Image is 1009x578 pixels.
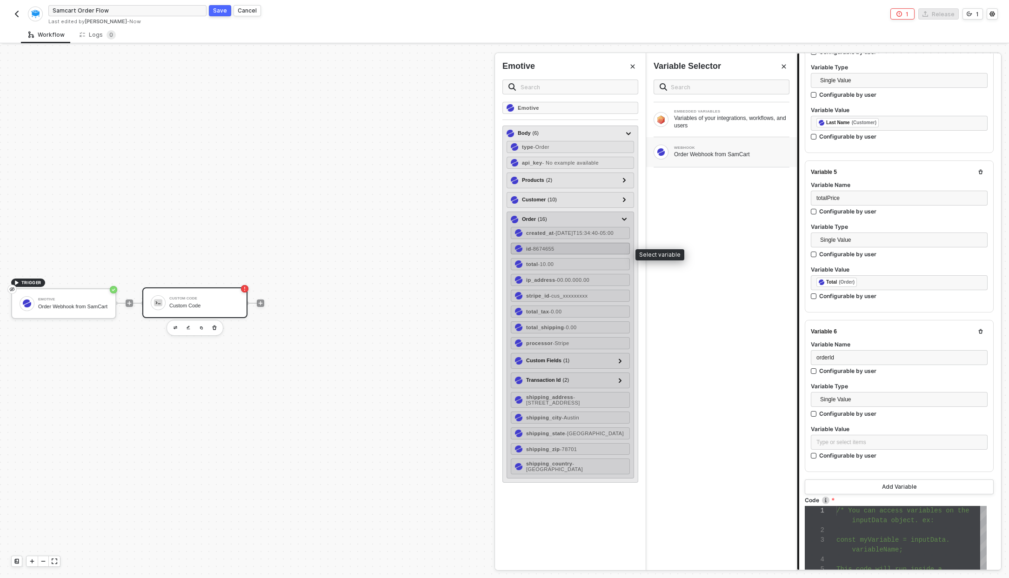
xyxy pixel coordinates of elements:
[811,425,988,433] label: Variable Value
[674,146,789,150] div: WEBHOOK
[28,31,65,39] div: Workflow
[502,60,535,72] div: Emotive
[819,452,876,459] div: Configurable by user
[526,293,549,299] strong: stripe_id
[515,324,522,331] img: total_shipping
[531,246,555,252] span: - 8674655
[820,73,982,87] span: Single Value
[526,230,554,236] strong: created_at
[820,233,982,247] span: Single Value
[526,415,562,420] strong: shipping_city
[836,507,969,514] span: /* You can access variables on the
[553,340,569,346] span: - Stripe
[805,496,994,504] label: Code
[989,11,995,17] span: icon-settings
[107,30,116,40] sup: 0
[515,260,522,268] img: total
[811,168,837,176] div: Variable 5
[515,308,522,315] img: total_tax
[29,558,35,564] span: icon-play
[515,414,522,421] img: shipping_city
[563,376,569,384] span: ( 2 )
[515,229,522,237] img: created_at
[538,261,554,267] span: - 10.00
[238,7,257,14] div: Cancel
[549,309,561,314] span: - 0.00
[816,195,840,201] span: totalPrice
[48,18,504,25] div: Last edited by - Now
[511,216,518,223] img: order
[819,410,876,418] div: Configurable by user
[805,525,824,535] div: 2
[852,546,903,553] span: variableName;
[80,30,116,40] div: Logs
[521,82,632,92] input: Search
[819,292,876,300] div: Configurable by user
[805,565,824,574] div: 5
[805,535,824,545] div: 3
[811,328,837,336] div: Variable 6
[508,83,516,91] img: search
[515,245,522,252] img: id
[518,129,539,137] div: Body
[526,394,580,405] span: - [STREET_ADDRESS]
[515,357,522,365] img: custom_fields
[819,367,876,375] div: Configurable by user
[515,276,522,284] img: ip_address
[826,278,837,286] div: Total
[836,536,950,544] span: const myVariable = inputData.
[542,160,599,166] span: - No example available
[522,196,557,204] div: Customer
[819,207,876,215] div: Configurable by user
[657,115,665,124] img: Block
[40,558,46,564] span: icon-minus
[11,8,22,20] button: back
[805,479,994,494] button: Add Variable
[811,63,988,71] label: Variable Type
[882,483,917,491] div: Add Variable
[635,249,684,260] div: Select variable
[627,61,638,72] button: Close
[533,144,549,150] span: - Order
[533,129,539,137] span: ( 6 )
[811,340,988,348] label: Variable Name
[819,250,876,258] div: Configurable by user
[526,461,572,466] strong: shipping_country
[522,144,533,150] strong: type
[805,555,824,565] div: 4
[515,463,522,471] img: shipping_country
[819,120,824,126] img: fieldIcon
[565,431,624,436] span: - [GEOGRAPHIC_DATA]
[805,506,824,516] div: 1
[213,7,227,14] div: Save
[906,10,909,18] div: 1
[657,148,665,156] img: Block
[548,196,557,204] span: ( 10 )
[511,143,518,151] img: type
[538,215,547,223] span: ( 16 )
[515,339,522,347] img: processor
[826,119,850,127] div: Last Name
[209,5,231,16] button: Save
[671,82,783,92] input: Search
[526,246,531,252] strong: id
[816,354,834,361] span: orderId
[660,83,667,91] img: search
[967,11,972,17] span: icon-versioning
[526,340,553,346] strong: processor
[48,5,207,16] input: Please enter a title
[526,357,569,365] div: Custom Fields
[811,266,988,273] label: Variable Value
[52,558,57,564] span: icon-expand
[526,376,569,384] div: Transaction Id
[515,430,522,437] img: shipping_state
[526,394,573,400] strong: shipping_address
[918,8,959,20] button: Release
[511,159,518,166] img: api_key
[820,392,982,406] span: Single Value
[654,60,721,72] div: Variable Selector
[563,357,569,365] span: ( 1 )
[976,10,979,18] div: 1
[515,396,522,404] img: shipping_address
